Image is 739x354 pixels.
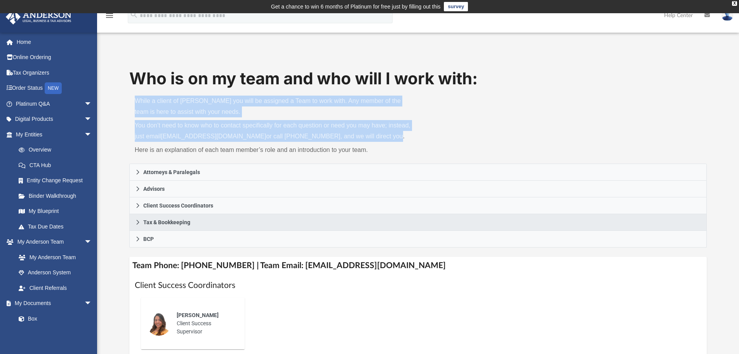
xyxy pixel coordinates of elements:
span: arrow_drop_down [84,296,100,312]
img: User Pic [722,10,733,21]
p: You don’t need to know who to contact specifically for each question or need you may have; instea... [135,120,413,142]
a: Attorneys & Paralegals [129,164,707,181]
span: arrow_drop_down [84,127,100,143]
a: Entity Change Request [11,173,104,188]
a: Home [5,34,104,50]
div: Get a chance to win 6 months of Platinum for free just by filling out this [271,2,441,11]
a: Order StatusNEW [5,80,104,96]
a: [EMAIL_ADDRESS][DOMAIN_NAME] [161,133,266,140]
div: close [732,1,737,6]
span: Attorneys & Paralegals [143,169,200,175]
span: Client Success Coordinators [143,203,213,208]
span: arrow_drop_down [84,234,100,250]
span: Tax & Bookkeeping [143,220,190,225]
a: BCP [129,231,707,248]
a: My Blueprint [11,204,100,219]
a: Anderson System [11,265,100,281]
a: Online Ordering [5,50,104,65]
a: Client Referrals [11,280,100,296]
img: thumbnail [146,311,171,336]
a: My Documentsarrow_drop_down [5,296,100,311]
p: Here is an explanation of each team member’s role and an introduction to your team. [135,145,413,155]
span: [PERSON_NAME] [177,312,219,318]
p: While a client of [PERSON_NAME] you will be assigned a Team to work with. Any member of the team ... [135,96,413,117]
a: My Entitiesarrow_drop_down [5,127,104,142]
a: Tax Due Dates [11,219,104,234]
a: Advisors [129,181,707,197]
a: Client Success Coordinators [129,197,707,214]
i: search [130,10,138,19]
a: menu [105,15,114,20]
a: Tax Organizers [5,65,104,80]
h4: Team Phone: [PHONE_NUMBER] | Team Email: [EMAIL_ADDRESS][DOMAIN_NAME] [129,257,707,274]
span: arrow_drop_down [84,112,100,127]
a: Tax & Bookkeeping [129,214,707,231]
i: menu [105,11,114,20]
a: CTA Hub [11,157,104,173]
span: BCP [143,236,154,242]
a: Overview [11,142,104,158]
a: Meeting Minutes [11,326,100,342]
div: Client Success Supervisor [171,306,239,341]
a: My Anderson Teamarrow_drop_down [5,234,100,250]
span: arrow_drop_down [84,96,100,112]
a: survey [444,2,468,11]
h1: Client Success Coordinators [135,280,702,291]
a: Box [11,311,96,326]
a: Binder Walkthrough [11,188,104,204]
a: My Anderson Team [11,249,96,265]
a: Platinum Q&Aarrow_drop_down [5,96,104,112]
h1: Who is on my team and who will I work with: [129,67,707,90]
span: Advisors [143,186,165,192]
div: NEW [45,82,62,94]
img: Anderson Advisors Platinum Portal [3,9,74,24]
a: Digital Productsarrow_drop_down [5,112,104,127]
